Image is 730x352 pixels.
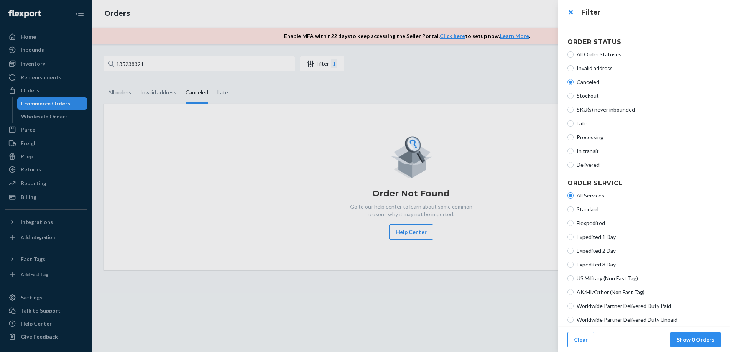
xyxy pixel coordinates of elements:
span: US Military (Non Fast Tag) [577,275,721,282]
input: Expedited 1 Day [567,234,574,240]
input: Expedited 3 Day [567,262,574,268]
span: Expedited 1 Day [577,233,721,241]
h4: Order Status [567,38,721,47]
input: Flexpedited [567,220,574,226]
span: Delivered [577,161,721,169]
input: All Order Statuses [567,51,574,58]
span: Worldwide Partner Delivered Duty Unpaid [577,316,721,324]
span: AK/HI/Other (Non Fast Tag) [577,288,721,296]
h4: Order Service [567,179,721,188]
input: Standard [567,206,574,212]
span: In transit [577,147,721,155]
span: Standard [577,206,721,213]
span: Expedited 2 Day [577,247,721,255]
span: Processing [577,133,721,141]
span: Canceled [577,78,721,86]
span: Late [577,120,721,127]
span: Worldwide Partner Delivered Duty Paid [577,302,721,310]
span: Invalid address [577,64,721,72]
input: In transit [567,148,574,154]
button: Show 0 Orders [670,332,721,347]
input: SKU(s) never inbounded [567,107,574,113]
input: Invalid address [567,65,574,71]
span: Flexpedited [577,219,721,227]
input: Canceled [567,79,574,85]
input: Expedited 2 Day [567,248,574,254]
input: AK/HI/Other (Non Fast Tag) [567,289,574,295]
h3: Filter [581,7,721,17]
input: All Services [567,192,574,199]
button: Clear [567,332,594,347]
span: All Services [577,192,721,199]
button: close [563,5,578,20]
span: All Order Statuses [577,51,721,58]
span: SKU(s) never inbounded [577,106,721,113]
input: Stockout [567,93,574,99]
input: Processing [567,134,574,140]
span: Expedited 3 Day [577,261,721,268]
span: Stockout [577,92,721,100]
input: Worldwide Partner Delivered Duty Unpaid [567,317,574,323]
input: Late [567,120,574,127]
input: Delivered [567,162,574,168]
input: US Military (Non Fast Tag) [567,275,574,281]
input: Worldwide Partner Delivered Duty Paid [567,303,574,309]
